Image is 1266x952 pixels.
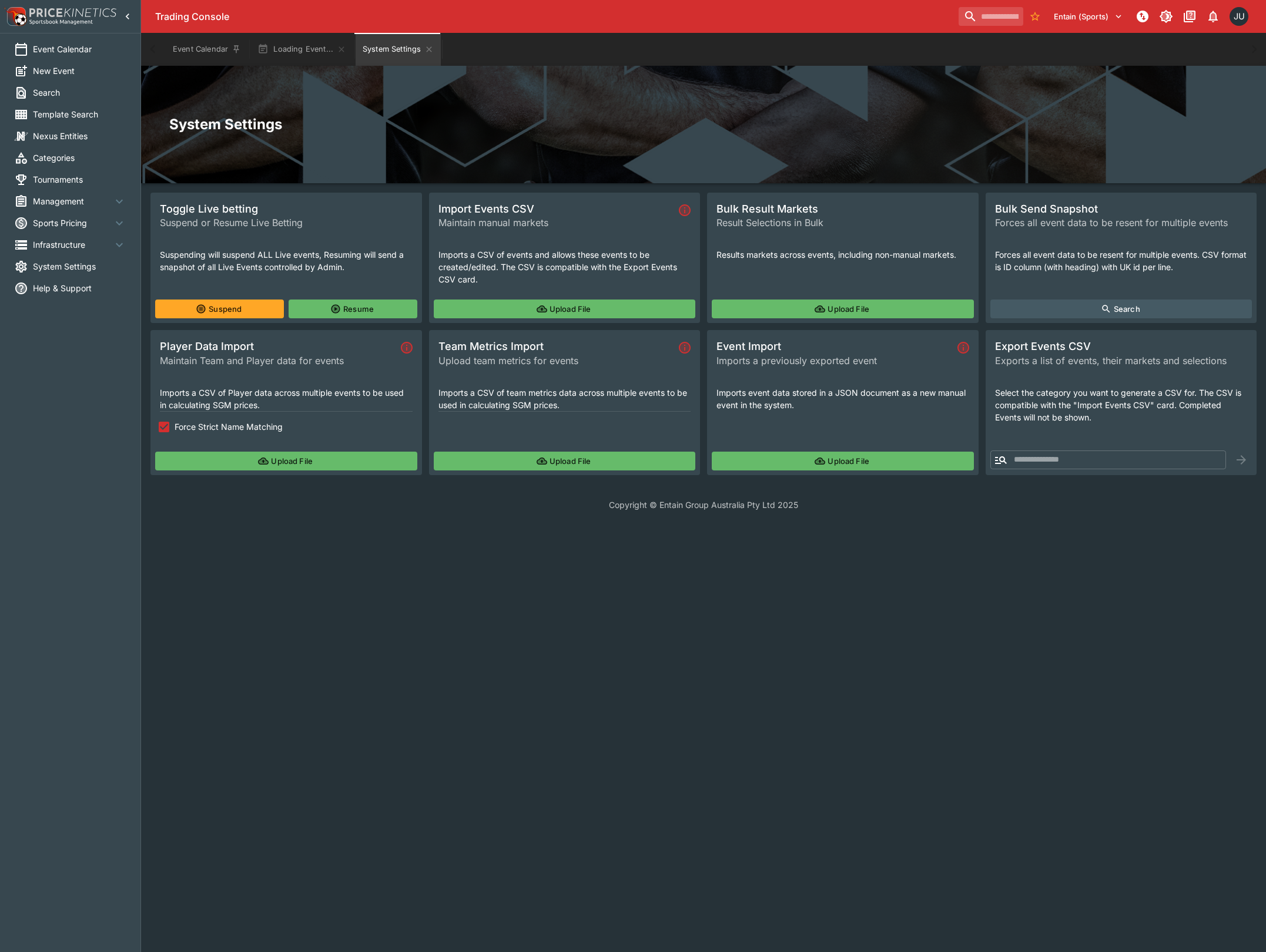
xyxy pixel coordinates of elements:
[160,248,413,273] p: Suspending will suspend ALL Live events, Resuming will send a snapshot of all Live Events control...
[155,452,417,470] button: Upload File
[175,421,283,433] span: Force Strict Name Matching
[160,202,413,216] span: Toggle Live betting
[438,386,691,411] p: Imports a CSV of team metrics data across multiple events to be used in calculating SGM prices.
[995,216,1248,230] span: Forces all event data to be resent for multiple events
[438,248,691,285] p: Imports a CSV of events and allows these events to be created/edited. The CSV is compatible with ...
[438,202,675,216] span: Import Events CSV
[995,248,1248,273] p: Forces all event data to be resent for multiple events. CSV format is ID column (with heading) wi...
[995,386,1248,423] p: Select the category you want to generate a CSV for. The CSV is compatible with the "Import Events...
[716,386,969,411] p: Imports event data stored in a JSON document as a new manual event in the system.
[438,339,675,353] span: Team Metrics Import
[716,354,953,368] span: Imports a previously exported event
[716,216,969,230] span: Result Selections in Bulk
[1179,6,1200,27] button: Documentation
[1132,6,1153,27] button: NOT Connected to PK
[716,248,969,261] p: Results markets across events, including non-manual markets.
[1230,7,1248,26] div: Justin.Walsh
[712,300,974,318] button: Upload File
[4,5,27,28] img: PriceKinetics Logo
[33,238,112,251] span: Infrastructure
[33,43,126,55] span: Event Calendar
[141,499,1266,511] p: Copyright © Entain Group Australia Pty Ltd 2025
[166,33,248,66] button: Event Calendar
[995,339,1248,353] span: Export Events CSV
[716,339,953,353] span: Event Import
[160,339,396,353] span: Player Data Import
[160,354,396,368] span: Maintain Team and Player data for events
[1026,7,1044,26] button: No Bookmarks
[959,7,1023,26] input: search
[33,65,126,77] span: New Event
[169,115,1238,133] h2: System Settings
[33,152,126,164] span: Categories
[33,195,112,207] span: Management
[33,173,126,186] span: Tournaments
[29,8,116,17] img: PriceKinetics
[1047,7,1130,26] button: Select Tenant
[33,108,126,120] span: Template Search
[1156,6,1177,27] button: Toggle light/dark mode
[712,452,974,470] button: Upload File
[995,202,1248,216] span: Bulk Send Snapshot
[33,260,126,273] span: System Settings
[33,130,126,142] span: Nexus Entities
[155,300,284,318] button: Suspend
[990,300,1252,318] button: Search
[995,354,1248,368] span: Exports a list of events, their markets and selections
[29,19,93,25] img: Sportsbook Management
[716,202,969,216] span: Bulk Result Markets
[289,300,417,318] button: Resume
[155,11,954,23] div: Trading Console
[33,282,126,294] span: Help & Support
[33,86,126,99] span: Search
[434,452,696,470] button: Upload File
[160,386,413,411] p: Imports a CSV of Player data across multiple events to be used in calculating SGM prices.
[250,33,353,66] button: Loading Event...
[356,33,441,66] button: System Settings
[438,216,675,230] span: Maintain manual markets
[160,216,413,230] span: Suspend or Resume Live Betting
[438,354,675,368] span: Upload team metrics for events
[1203,6,1224,27] button: Notifications
[33,217,112,229] span: Sports Pricing
[434,300,696,318] button: Upload File
[1226,4,1252,29] button: Justin.Walsh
